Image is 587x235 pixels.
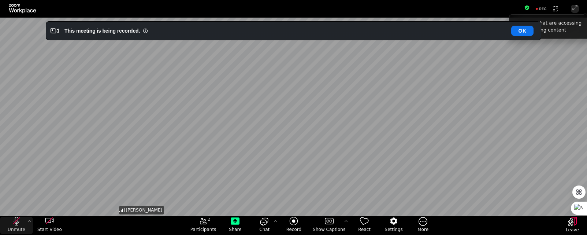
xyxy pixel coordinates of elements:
button: Chat Settings [272,217,279,226]
span: Leave [566,227,579,233]
button: Share [220,217,250,234]
button: OK [511,26,534,36]
span: Record [286,227,301,232]
button: Leave [558,217,587,235]
span: Participants [190,227,216,232]
button: Show Captions [308,217,350,234]
button: start my video [33,217,66,234]
button: More meeting control [408,217,438,234]
span: 2 [208,217,210,223]
button: Meeting information [524,5,530,13]
div: This meeting is being recorded. [64,27,140,34]
span: [PERSON_NAME] [126,207,163,213]
button: open the participants list pane,[2] particpants [186,217,221,234]
button: Enter Full Screen [571,5,579,13]
span: Chat [259,227,270,232]
button: Settings [379,217,408,234]
div: Recording to cloud [532,5,550,13]
span: Share [229,227,242,232]
button: Record [279,217,308,234]
button: open the chat panel [250,217,279,234]
span: Show Captions [313,227,345,232]
span: Unmute [8,227,25,232]
span: More [417,227,428,232]
span: React [358,227,371,232]
i: Information Small [143,28,148,33]
span: Start Video [37,227,62,232]
button: React [350,217,379,234]
button: Apps Accessing Content in This Meeting [551,5,560,13]
span: Settings [385,227,403,232]
i: Video Recording [51,27,59,35]
button: More audio controls [26,217,33,226]
button: More options for captions, menu button [342,217,350,226]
